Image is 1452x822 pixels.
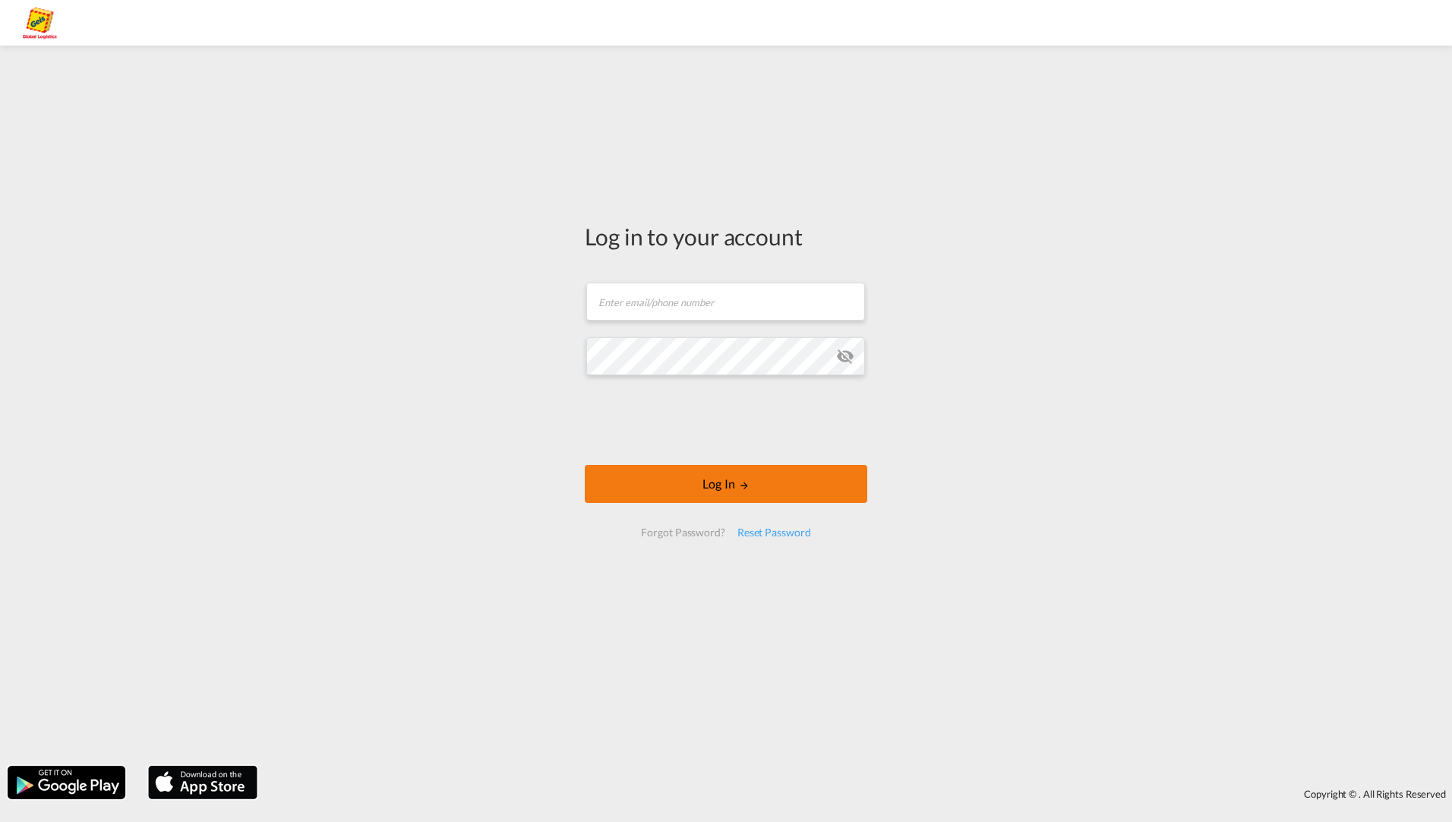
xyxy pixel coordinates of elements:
[586,283,865,321] input: Enter email/phone number
[611,390,841,450] iframe: reCAPTCHA
[265,781,1452,807] div: Copyright © . All Rights Reserved
[585,465,867,503] button: LOGIN
[585,220,867,252] div: Log in to your account
[731,519,817,546] div: Reset Password
[147,764,259,801] img: apple.png
[836,347,854,365] md-icon: icon-eye-off
[6,764,127,801] img: google.png
[23,6,57,40] img: a2a4a140666c11eeab5485e577415959.png
[635,519,731,546] div: Forgot Password?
